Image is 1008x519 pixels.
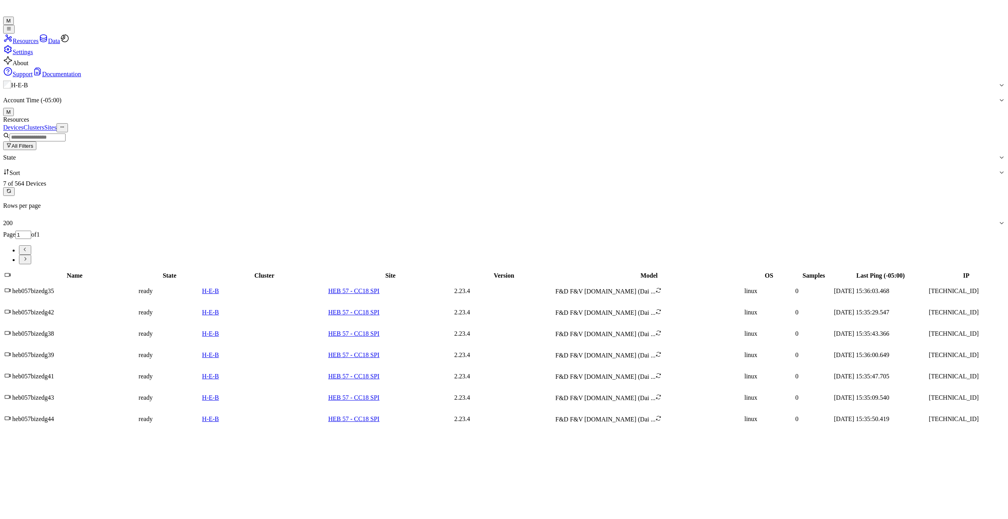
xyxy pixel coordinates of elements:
div: 0 [795,373,833,380]
span: 7 of 564 Devices [3,180,46,187]
p: linux [744,416,794,423]
div: 0 [795,416,833,423]
span: F&D F&V [DOMAIN_NAME] (Dai ... [555,331,655,337]
div: [TECHNICAL_ID] [929,330,1004,337]
a: Sites [44,124,56,131]
div: [DATE] 15:35:43.366 [834,330,927,337]
a: Resources [3,38,39,44]
div: 2.23.4 [454,352,554,359]
span: F&D F&V [DOMAIN_NAME] (Dai ... [555,288,655,295]
div: heb057bizedg44 [12,416,137,423]
a: HEB 57 - CC18 SPI [328,394,380,401]
button: Toggle Navigation [3,25,15,34]
div: [DATE] 15:36:00.649 [834,352,927,359]
p: Rows per page [3,202,1005,209]
div: [TECHNICAL_ID] [929,288,1004,295]
div: [TECHNICAL_ID] [929,416,1004,423]
span: M [6,18,11,24]
span: About [13,60,28,66]
a: H-E-B [202,309,219,316]
div: [TECHNICAL_ID] [929,373,1004,380]
div: ready [139,352,201,359]
th: Version [454,271,554,280]
span: Sort [9,169,20,176]
a: HEB 57 - CC18 SPI [328,309,380,316]
span: Documentation [42,71,81,77]
div: 2.23.4 [454,288,554,295]
div: 2.23.4 [454,373,554,380]
a: H-E-B [202,416,219,422]
th: Site [328,271,453,280]
div: 2.23.4 [454,309,554,316]
div: ready [139,394,201,401]
a: H-E-B [202,394,219,401]
th: IP [929,271,1004,280]
th: Model [555,271,743,280]
a: Support [3,71,33,77]
a: Clusters [24,124,44,131]
div: heb057bizedg41 [12,373,137,380]
button: Go to next page [19,255,31,264]
p: linux [744,352,794,359]
span: F&D F&V [DOMAIN_NAME] (Dai ... [555,309,655,316]
div: heb057bizedg35 [12,288,137,295]
div: 2.23.4 [454,394,554,401]
a: Devices [3,124,24,131]
th: OS [744,271,794,280]
th: Samples [795,271,833,280]
span: F&D F&V [DOMAIN_NAME] (Dai ... [555,416,655,423]
div: [DATE] 15:35:47.705 [834,373,927,380]
span: Data [48,38,60,44]
div: 0 [795,394,833,401]
div: [TECHNICAL_ID] [929,352,1004,359]
p: linux [744,309,794,316]
th: Last Ping (-05:00) [833,271,927,280]
a: HEB 57 - CC18 SPI [328,352,380,358]
div: [DATE] 15:35:50.419 [834,416,927,423]
p: linux [744,288,794,295]
div: 0 [795,288,833,295]
div: [TECHNICAL_ID] [929,394,1004,401]
a: Data [39,38,60,44]
div: 2.23.4 [454,330,554,337]
p: linux [744,394,794,401]
div: heb057bizedg38 [12,330,137,337]
div: heb057bizedg43 [12,394,137,401]
button: M [3,17,14,25]
span: Resources [13,38,39,44]
p: linux [744,330,794,337]
a: Settings [3,49,33,55]
div: [DATE] 15:35:29.547 [834,309,927,316]
span: F&D F&V [DOMAIN_NAME] (Dai ... [555,395,655,401]
div: heb057bizedg42 [12,309,137,316]
span: F&D F&V [DOMAIN_NAME] (Dai ... [555,352,655,359]
div: ready [139,330,201,337]
nav: pagination [3,245,1005,264]
div: ready [139,309,201,316]
th: State [138,271,201,280]
div: 0 [795,352,833,359]
a: H-E-B [202,352,219,358]
div: [DATE] 15:35:09.540 [834,394,927,401]
a: Documentation [33,71,81,77]
p: linux [744,373,794,380]
a: H-E-B [202,288,219,294]
a: HEB 57 - CC18 SPI [328,330,380,337]
button: Go to previous page [19,245,31,255]
span: Page [3,231,15,238]
div: 0 [795,330,833,337]
a: HEB 57 - CC18 SPI [328,288,380,294]
div: Resources [3,116,1005,123]
a: HEB 57 - CC18 SPI [328,416,380,422]
button: M [3,108,14,116]
span: Support [13,71,33,77]
span: of 1 [31,231,39,238]
div: heb057bizedg39 [12,352,137,359]
div: ready [139,373,201,380]
a: HEB 57 - CC18 SPI [328,373,380,380]
a: H-E-B [202,330,219,337]
div: 2.23.4 [454,416,554,423]
span: Settings [13,49,33,55]
div: [TECHNICAL_ID] [929,309,1004,316]
div: [DATE] 15:36:03.468 [834,288,927,295]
